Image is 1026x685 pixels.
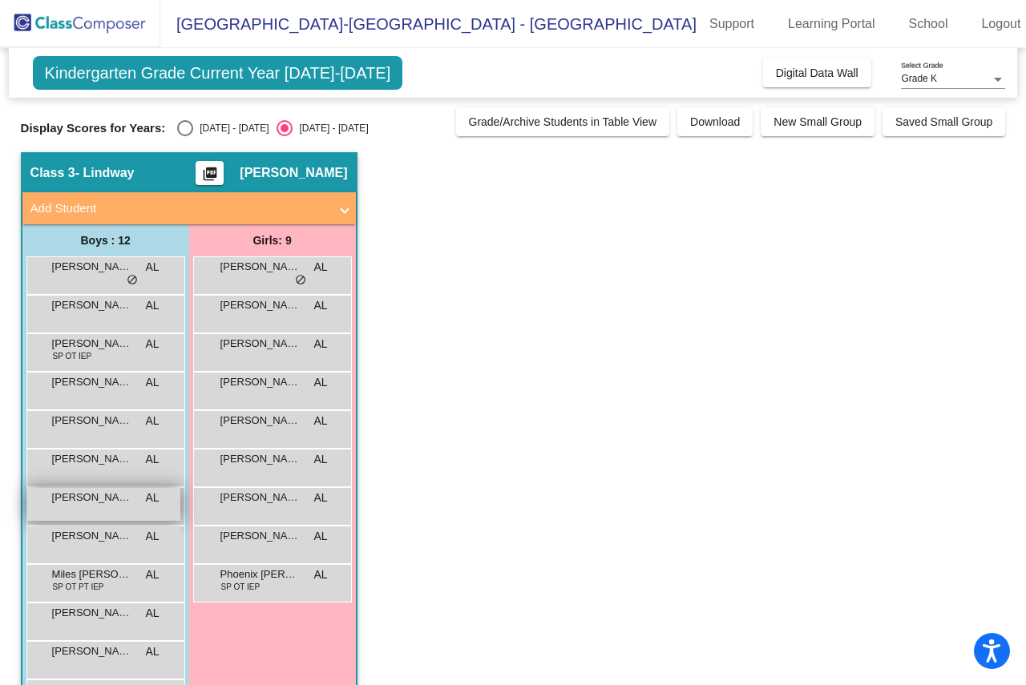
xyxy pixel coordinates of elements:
span: AL [145,643,159,660]
span: SP OT PT IEP [53,581,104,593]
span: AL [145,336,159,353]
span: SP OT IEP [221,581,261,593]
span: [PERSON_NAME] [220,413,301,429]
span: AL [145,451,159,468]
span: [GEOGRAPHIC_DATA]-[GEOGRAPHIC_DATA] - [GEOGRAPHIC_DATA] [160,11,697,37]
span: AL [313,259,327,276]
span: Saved Small Group [895,115,992,128]
span: [PERSON_NAME] [220,490,301,506]
button: Download [677,107,753,136]
button: Digital Data Wall [763,58,871,87]
a: Learning Portal [775,11,888,37]
span: AL [313,528,327,545]
span: AL [145,605,159,622]
button: Grade/Archive Students in Table View [456,107,670,136]
span: - Lindway [75,165,135,181]
mat-icon: picture_as_pdf [200,166,220,188]
span: AL [145,413,159,429]
span: Grade K [901,73,937,84]
span: AL [313,336,327,353]
div: Boys : 12 [22,224,189,256]
span: AL [145,566,159,583]
span: New Small Group [774,115,862,128]
button: Saved Small Group [883,107,1005,136]
span: [PERSON_NAME] [52,490,132,506]
span: AL [313,374,327,391]
span: [PERSON_NAME] [52,413,132,429]
button: New Small Group [761,107,875,136]
span: Kindergarten Grade Current Year [DATE]-[DATE] [33,56,403,90]
span: [PERSON_NAME] [220,297,301,313]
span: AL [313,297,327,314]
span: [PERSON_NAME] [52,528,132,544]
a: School [896,11,961,37]
span: [PERSON_NAME] [52,643,132,659]
button: Print Students Details [196,161,224,185]
span: SP OT IEP [53,350,92,362]
span: [PERSON_NAME] [52,336,132,352]
span: AL [145,490,159,506]
span: AL [145,259,159,276]
span: [PERSON_NAME] [220,259,301,275]
span: [PERSON_NAME] [220,336,301,352]
span: Class 3 [30,165,75,181]
div: [DATE] - [DATE] [193,121,269,135]
span: [PERSON_NAME] [52,605,132,621]
span: [PERSON_NAME] [52,297,132,313]
span: [PERSON_NAME] [52,374,132,390]
span: AL [313,413,327,429]
span: [PERSON_NAME] [52,259,132,275]
span: Grade/Archive Students in Table View [469,115,657,128]
span: [PERSON_NAME] [220,528,301,544]
span: do_not_disturb_alt [295,274,306,287]
span: AL [313,490,327,506]
span: Miles [PERSON_NAME] [52,566,132,582]
span: [PERSON_NAME] [240,165,347,181]
span: AL [145,297,159,314]
span: do_not_disturb_alt [127,274,138,287]
span: Digital Data Wall [776,66,858,79]
span: [PERSON_NAME] [52,451,132,467]
span: AL [313,566,327,583]
span: AL [145,374,159,391]
span: Display Scores for Years: [21,121,166,135]
span: [PERSON_NAME] [220,451,301,467]
div: [DATE] - [DATE] [293,121,368,135]
mat-panel-title: Add Student [30,199,329,218]
span: AL [313,451,327,468]
mat-expansion-panel-header: Add Student [22,192,356,224]
a: Support [697,11,767,37]
span: Download [690,115,740,128]
span: Phoenix [PERSON_NAME] [220,566,301,582]
mat-radio-group: Select an option [177,120,368,136]
div: Girls: 9 [189,224,356,256]
span: AL [145,528,159,545]
span: [PERSON_NAME] [220,374,301,390]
